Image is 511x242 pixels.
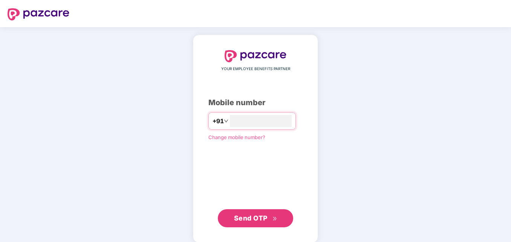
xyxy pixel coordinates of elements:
[208,97,303,109] div: Mobile number
[8,8,69,20] img: logo
[225,50,286,62] img: logo
[234,214,268,222] span: Send OTP
[224,119,228,123] span: down
[221,66,290,72] span: YOUR EMPLOYEE BENEFITS PARTNER
[218,209,293,227] button: Send OTPdouble-right
[272,216,277,221] span: double-right
[213,116,224,126] span: +91
[208,134,265,140] a: Change mobile number?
